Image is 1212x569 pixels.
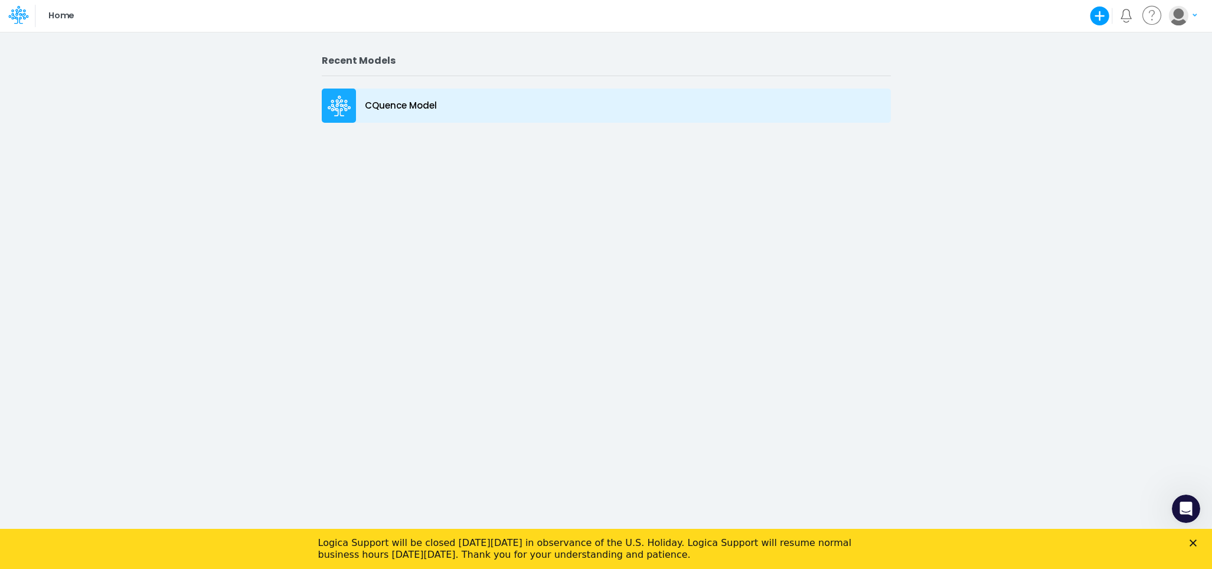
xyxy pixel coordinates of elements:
a: CQuence Model [322,86,891,126]
a: Notifications [1119,9,1133,22]
iframe: Intercom live chat [1172,495,1200,523]
p: CQuence Model [365,99,437,113]
p: Home [48,9,74,22]
div: Close [1190,11,1201,18]
h2: Recent Models [322,55,891,66]
div: Logica Support will be closed [DATE][DATE] in observance of the U.S. Holiday. Logica Support will... [318,8,875,32]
